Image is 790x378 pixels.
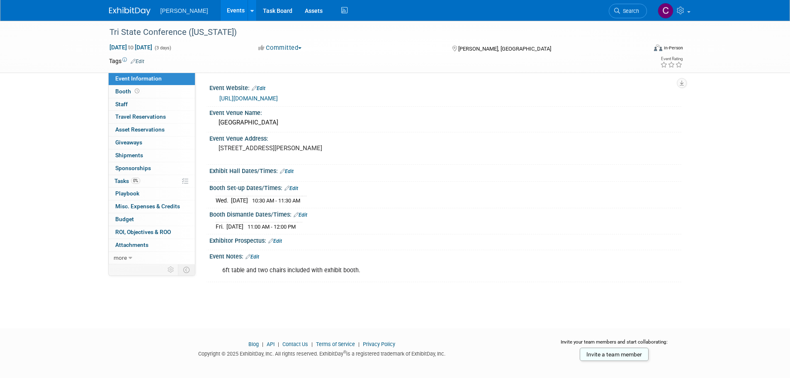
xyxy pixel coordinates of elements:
div: Tri State Conference ([US_STATE]) [107,25,634,40]
span: more [114,254,127,261]
span: [PERSON_NAME] [160,7,208,14]
td: Toggle Event Tabs [178,264,195,275]
span: to [127,44,135,51]
a: Edit [284,185,298,191]
a: Budget [109,213,195,226]
div: Event Venue Name: [209,107,681,117]
div: Booth Set-up Dates/Times: [209,182,681,193]
td: Wed. [216,196,231,205]
button: Committed [255,44,305,52]
td: [DATE] [231,196,248,205]
span: Tasks [114,178,140,184]
td: Personalize Event Tab Strip [164,264,178,275]
span: Travel Reservations [115,113,166,120]
a: Edit [252,85,265,91]
span: | [276,341,281,347]
a: ROI, Objectives & ROO [109,226,195,239]
a: [URL][DOMAIN_NAME] [219,95,278,102]
div: Copyright © 2025 ExhibitDay, Inc. All rights reserved. ExhibitDay is a registered trademark of Ex... [109,348,535,358]
span: Booth [115,88,141,95]
a: Misc. Expenses & Credits [109,200,195,213]
a: Edit [246,254,259,260]
span: Shipments [115,152,143,159]
a: Privacy Policy [363,341,395,347]
div: [GEOGRAPHIC_DATA] [216,116,675,129]
span: Asset Reservations [115,126,165,133]
a: Booth [109,85,195,98]
img: Format-Inperson.png [654,44,662,51]
span: ROI, Objectives & ROO [115,229,171,235]
span: | [309,341,315,347]
a: Edit [294,212,307,218]
span: Staff [115,101,128,107]
span: Search [620,8,639,14]
a: Edit [268,238,282,244]
a: API [267,341,275,347]
a: Event Information [109,73,195,85]
a: Shipments [109,149,195,162]
span: | [356,341,362,347]
span: 11:00 AM - 12:00 PM [248,224,296,230]
div: Event Notes: [209,250,681,261]
span: Giveaways [115,139,142,146]
div: Event Format [598,43,683,56]
span: Sponsorships [115,165,151,171]
a: Contact Us [282,341,308,347]
div: Event Website: [209,82,681,93]
a: Edit [280,168,294,174]
pre: [STREET_ADDRESS][PERSON_NAME] [219,144,397,152]
a: Terms of Service [316,341,355,347]
a: Invite a team member [580,348,649,361]
div: Event Rating [660,57,683,61]
div: 6ft table and two chairs included with exhibit booth. [216,262,590,279]
span: Event Information [115,75,162,82]
a: Sponsorships [109,162,195,175]
span: (3 days) [154,45,171,51]
a: Blog [248,341,259,347]
div: Exhibit Hall Dates/Times: [209,165,681,176]
span: Misc. Expenses & Credits [115,203,180,210]
span: [DATE] [DATE] [109,44,153,51]
div: Exhibitor Prospectus: [209,234,681,245]
a: more [109,252,195,264]
div: Event Venue Address: [209,132,681,143]
span: [PERSON_NAME], [GEOGRAPHIC_DATA] [458,46,551,52]
a: Giveaways [109,137,195,149]
a: Staff [109,98,195,111]
a: Asset Reservations [109,124,195,136]
span: | [260,341,265,347]
div: Booth Dismantle Dates/Times: [209,208,681,219]
img: ExhibitDay [109,7,151,15]
span: Booth not reserved yet [133,88,141,94]
td: Fri. [216,222,226,231]
a: Search [609,4,647,18]
span: Playbook [115,190,139,197]
a: Attachments [109,239,195,251]
a: Playbook [109,188,195,200]
div: Invite your team members and start collaborating: [547,339,681,351]
img: Chris Cobb [658,3,673,19]
a: Tasks0% [109,175,195,188]
sup: ® [343,350,346,354]
td: Tags [109,57,144,65]
span: 0% [131,178,140,184]
span: Budget [115,216,134,222]
td: [DATE] [226,222,243,231]
span: 10:30 AM - 11:30 AM [252,198,300,204]
a: Travel Reservations [109,111,195,123]
a: Edit [131,59,144,64]
span: Attachments [115,241,148,248]
div: In-Person [664,45,683,51]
